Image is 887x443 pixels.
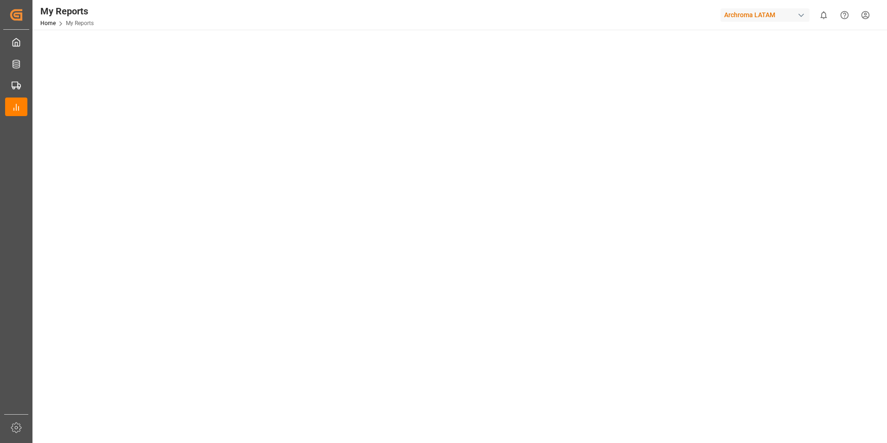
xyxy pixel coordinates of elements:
[834,5,855,26] button: Help Center
[813,5,834,26] button: show 0 new notifications
[720,6,813,24] button: Archroma LATAM
[40,20,56,26] a: Home
[40,4,94,18] div: My Reports
[720,8,810,22] div: Archroma LATAM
